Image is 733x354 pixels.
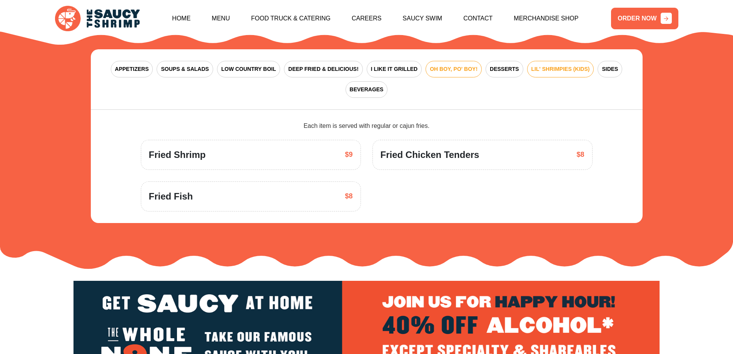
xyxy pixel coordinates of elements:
[490,65,519,73] span: DESSERTS
[55,6,140,32] img: logo
[531,65,590,73] span: LIL' SHRIMPIES (KIDS)
[527,61,594,77] button: LIL' SHRIMPIES (KIDS)
[288,65,359,73] span: DEEP FRIED & DELICIOUS!
[346,81,388,98] button: BEVERAGES
[212,2,230,35] a: Menu
[284,61,363,77] button: DEEP FRIED & DELICIOUS!
[367,61,422,77] button: I LIKE IT GRILLED
[217,61,280,77] button: LOW COUNTRY BOIL
[430,65,478,73] span: OH BOY, PO' BOY!
[221,65,276,73] span: LOW COUNTRY BOIL
[111,61,153,77] button: APPETIZERS
[611,8,678,29] a: ORDER NOW
[172,2,190,35] a: Home
[463,2,493,35] a: Contact
[576,149,584,160] span: $8
[115,65,149,73] span: APPETIZERS
[402,2,442,35] a: Saucy Swim
[426,61,482,77] button: OH BOY, PO' BOY!
[345,191,352,201] span: $8
[149,148,206,162] span: Fried Shrimp
[350,86,384,94] span: BEVERAGES
[371,65,417,73] span: I LIKE IT GRILLED
[251,2,331,35] a: Food Truck & Catering
[157,61,213,77] button: SOUPS & SALADS
[161,65,209,73] span: SOUPS & SALADS
[381,148,479,162] span: Fried Chicken Tenders
[602,65,618,73] span: SIDES
[141,121,593,131] div: Each item is served with regular or cajun fries.
[345,149,352,160] span: $9
[352,2,381,35] a: Careers
[514,2,578,35] a: Merchandise Shop
[149,190,193,203] span: Fried Fish
[486,61,523,77] button: DESSERTS
[598,61,622,77] button: SIDES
